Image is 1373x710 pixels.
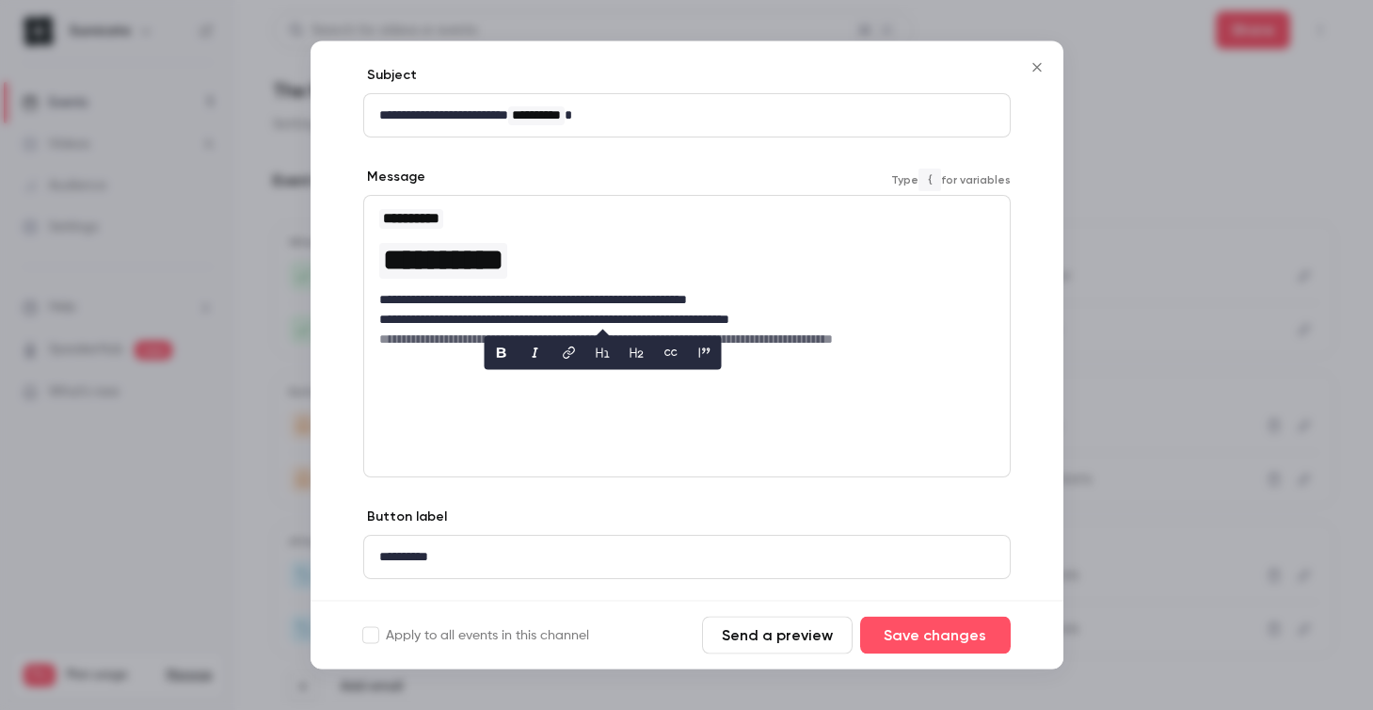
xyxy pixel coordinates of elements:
[364,537,1010,579] div: editor
[519,338,550,368] button: italic
[918,169,941,191] code: {
[364,95,1010,137] div: editor
[363,67,417,86] label: Subject
[860,617,1011,654] button: Save changes
[363,626,589,645] label: Apply to all events in this channel
[364,197,1010,361] div: editor
[689,338,719,368] button: blockquote
[486,338,516,368] button: bold
[363,169,425,187] label: Message
[1018,49,1056,87] button: Close
[553,338,583,368] button: link
[891,169,1011,191] span: Type for variables
[363,508,447,527] label: Button label
[702,617,853,654] button: Send a preview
